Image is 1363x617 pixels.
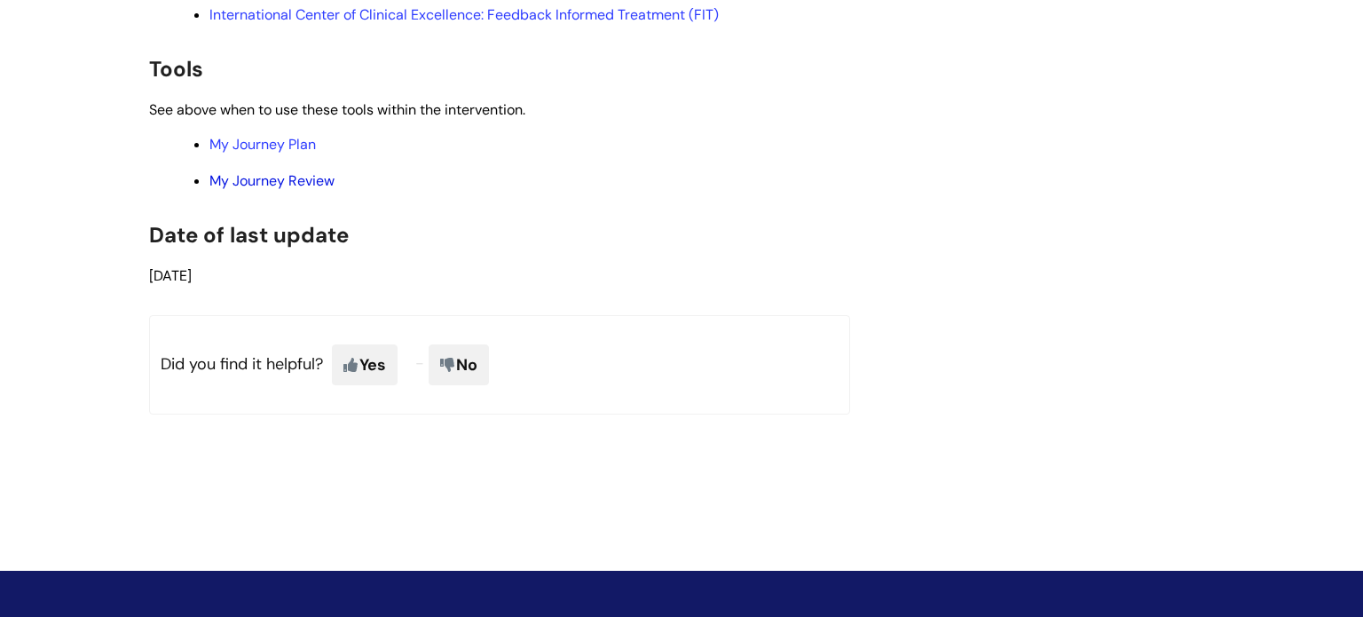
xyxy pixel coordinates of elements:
a: My Journey Plan [209,135,316,154]
span: Date of last update [149,221,349,249]
a: International Center of Clinical Excellence: Feedback Informed Treatment (FIT) [209,5,719,24]
span: No [429,344,489,385]
a: My Journey Review [209,171,335,190]
span: [DATE] [149,266,192,285]
span: Yes [332,344,398,385]
span: See above when to use these tools within the intervention. [149,100,525,119]
span: Tools [149,55,203,83]
p: Did you find it helpful? [149,315,850,415]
